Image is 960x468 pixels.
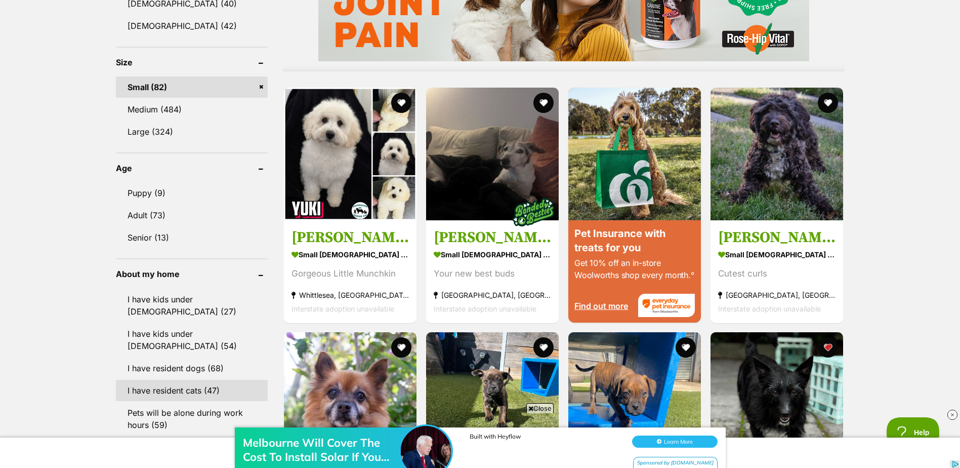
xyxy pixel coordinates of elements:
[116,323,268,357] a: I have kids under [DEMOGRAPHIC_DATA] (54)
[116,15,268,36] a: [DEMOGRAPHIC_DATA] (42)
[116,58,268,67] header: Size
[434,304,536,313] span: Interstate adoption unavailable
[533,93,554,113] button: favourite
[116,227,268,248] a: Senior (13)
[291,227,409,247] h3: [PERSON_NAME]
[116,269,268,279] header: About my home
[711,88,843,220] img: Bertie Kumara - Maltese x Poodle Dog
[426,88,559,220] img: Ruby and Vincent Silvanus - Fox Terrier (Miniature) Dog
[291,266,409,280] div: Gorgeous Little Munchkin
[116,164,268,173] header: Age
[291,288,409,301] strong: Whittlesea, [GEOGRAPHIC_DATA]
[116,380,268,401] a: I have resident cats (47)
[947,410,957,420] img: close_rtb.svg
[568,332,701,465] img: Vincenzo - Pug x English Staffordshire Bull Terrier Dog
[116,358,268,379] a: I have resident dogs (68)
[711,332,843,465] img: Shadow (66664) - Scottish Terrier Dog
[116,402,268,436] a: Pets will be alone during work hours (59)
[711,220,843,323] a: [PERSON_NAME] small [DEMOGRAPHIC_DATA] Dog Cutest curls [GEOGRAPHIC_DATA], [GEOGRAPHIC_DATA] Inte...
[426,220,559,323] a: [PERSON_NAME] and [PERSON_NAME] small [DEMOGRAPHIC_DATA] Dog Your new best buds [GEOGRAPHIC_DATA]...
[116,76,268,98] a: Small (82)
[116,182,268,204] a: Puppy (9)
[633,50,718,62] div: Sponsored by [DOMAIN_NAME]
[533,337,554,358] button: favourite
[508,186,559,237] img: bonded besties
[718,304,821,313] span: Interstate adoption unavailable
[526,403,554,413] span: Close
[818,93,839,113] button: favourite
[401,19,451,69] img: Melbourne Will Cover The Cost To Install Solar If You Live In These Postcodes
[116,289,268,322] a: I have kids under [DEMOGRAPHIC_DATA] (27)
[718,247,836,261] strong: small [DEMOGRAPHIC_DATA] Dog
[291,247,409,261] strong: small [DEMOGRAPHIC_DATA] Dog
[434,266,551,280] div: Your new best buds
[243,28,405,57] div: Melbourne Will Cover The Cost To Install Solar If You Live In These Postcodes
[718,288,836,301] strong: [GEOGRAPHIC_DATA], [GEOGRAPHIC_DATA]
[116,99,268,120] a: Medium (484)
[818,337,839,358] button: favourite
[391,93,411,113] button: favourite
[291,304,394,313] span: Interstate adoption unavailable
[434,227,551,247] h3: [PERSON_NAME] and [PERSON_NAME]
[632,28,718,41] button: Learn More
[284,88,416,220] img: Yuki - Bichon Frise Dog
[391,337,411,358] button: favourite
[116,121,268,142] a: Large (324)
[284,220,416,323] a: [PERSON_NAME] small [DEMOGRAPHIC_DATA] Dog Gorgeous Little Munchkin Whittlesea, [GEOGRAPHIC_DATA]...
[718,227,836,247] h3: [PERSON_NAME]
[434,288,551,301] strong: [GEOGRAPHIC_DATA], [GEOGRAPHIC_DATA]
[470,25,621,33] div: Built with Heyflow
[676,337,696,358] button: favourite
[718,266,836,280] div: Cutest curls
[434,247,551,261] strong: small [DEMOGRAPHIC_DATA] Dog
[426,332,559,465] img: Jacques - Pug x English Staffordshire Bull Terrier Dog
[284,332,416,465] img: Maxy O’Cleary - Pomeranian Dog
[116,205,268,226] a: Adult (73)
